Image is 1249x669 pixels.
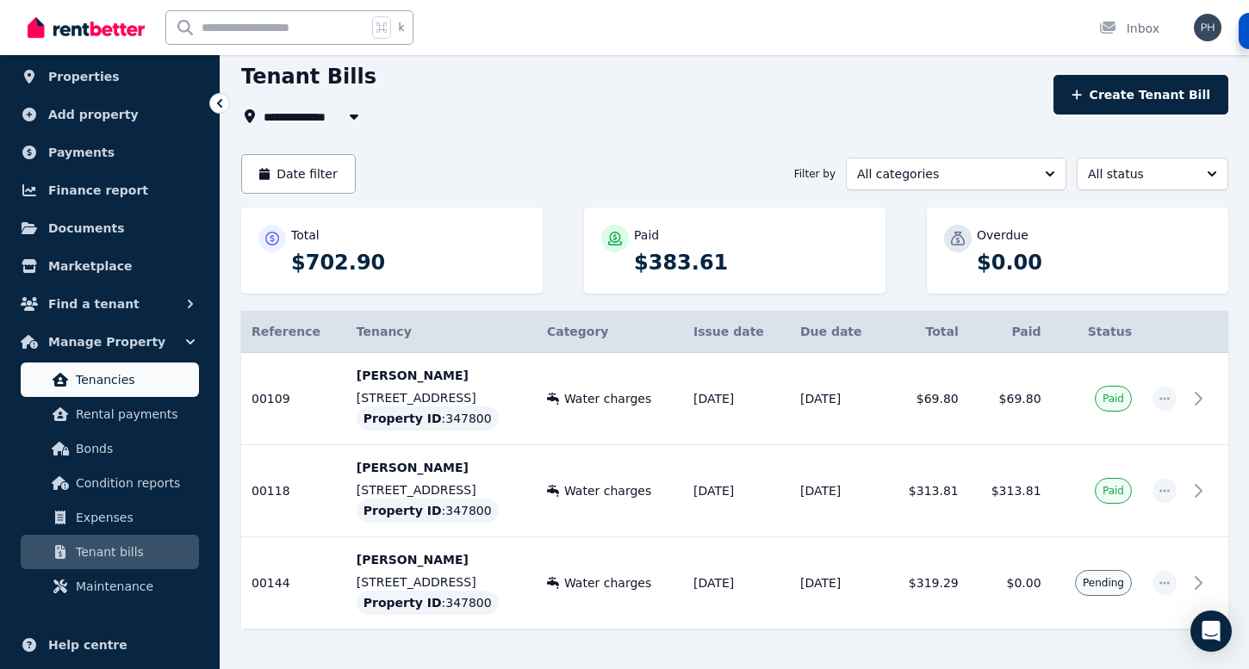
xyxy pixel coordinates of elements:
a: Maintenance [21,569,199,604]
td: [DATE] [790,445,886,537]
img: RentBetter [28,15,145,40]
button: Find a tenant [14,287,206,321]
a: Bonds [21,431,199,466]
span: Property ID [364,502,442,519]
span: All status [1088,165,1193,183]
button: Create Tenant Bill [1053,75,1228,115]
p: [PERSON_NAME] [357,367,526,384]
a: Payments [14,135,206,170]
span: Pending [1083,576,1124,590]
p: [PERSON_NAME] [357,459,526,476]
a: Tenant bills [21,535,199,569]
span: Expenses [76,507,192,528]
td: $69.80 [886,353,969,445]
td: [DATE] [683,353,790,445]
a: Add property [14,97,206,132]
h1: Tenant Bills [241,63,376,90]
p: [STREET_ADDRESS] [357,573,526,591]
th: Category [537,311,683,353]
span: Water charges [564,482,651,499]
span: Maintenance [76,576,192,597]
span: Property ID [364,410,442,427]
div: Inbox [1099,20,1159,37]
span: Finance report [48,180,148,201]
span: k [398,21,404,34]
button: Manage Property [14,325,206,359]
span: Condition reports [76,473,192,493]
td: [DATE] [683,537,790,629]
p: [PERSON_NAME] [357,551,526,568]
a: Expenses [21,500,199,535]
span: Paid [1103,484,1124,498]
span: Bonds [76,438,192,459]
th: Issue date [683,311,790,353]
p: Paid [634,226,659,244]
p: $702.90 [291,249,525,276]
th: Total [886,311,969,353]
a: Documents [14,211,206,245]
span: Paid [1103,392,1124,406]
td: [DATE] [790,537,886,629]
td: $319.29 [886,537,969,629]
span: Payments [48,142,115,163]
span: Find a tenant [48,294,140,314]
a: Properties [14,59,206,94]
img: Pierce Hayward [1194,14,1221,41]
div: : 347800 [357,591,499,615]
span: 00109 [252,392,290,406]
button: All status [1077,158,1228,190]
a: Tenancies [21,362,199,397]
span: Water charges [564,390,651,407]
td: $0.00 [969,537,1052,629]
span: Tenant bills [76,542,192,562]
td: $69.80 [969,353,1052,445]
span: 00118 [252,484,290,498]
span: All categories [857,165,1031,183]
p: [STREET_ADDRESS] [357,389,526,406]
span: Tenancies [76,369,192,390]
th: Paid [969,311,1052,353]
a: Marketplace [14,249,206,283]
div: Open Intercom Messenger [1190,610,1232,652]
a: Finance report [14,173,206,208]
td: [DATE] [683,445,790,537]
a: Rental payments [21,397,199,431]
p: $383.61 [634,249,868,276]
p: $0.00 [977,249,1211,276]
div: : 347800 [357,499,499,523]
span: 00144 [252,576,290,590]
div: : 347800 [357,406,499,431]
span: Marketplace [48,256,132,276]
span: Properties [48,66,120,87]
span: Rental payments [76,404,192,424]
td: [DATE] [790,353,886,445]
button: Date filter [241,154,356,194]
th: Status [1052,311,1142,353]
span: Help centre [48,635,127,655]
p: Overdue [977,226,1028,244]
button: All categories [846,158,1066,190]
span: Add property [48,104,139,125]
a: Help centre [14,628,206,662]
th: Tenancy [346,311,537,353]
span: Water charges [564,574,651,592]
span: Filter by [794,167,836,181]
span: Documents [48,218,125,238]
span: Reference [252,325,320,338]
th: Due date [790,311,886,353]
td: $313.81 [969,445,1052,537]
p: Total [291,226,320,244]
p: [STREET_ADDRESS] [357,481,526,499]
span: Manage Property [48,331,165,352]
span: Property ID [364,594,442,611]
a: Condition reports [21,466,199,500]
td: $313.81 [886,445,969,537]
